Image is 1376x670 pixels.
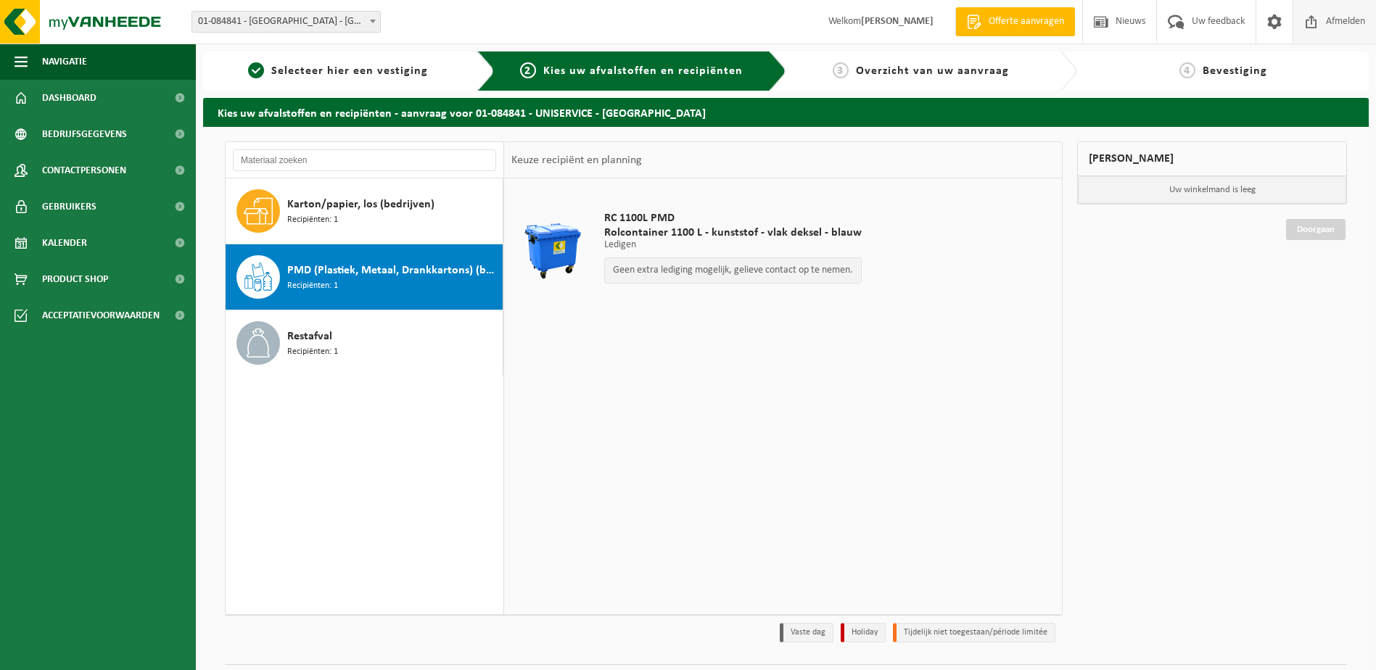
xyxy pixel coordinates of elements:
span: Kies uw afvalstoffen en recipiënten [543,65,743,77]
span: Kalender [42,225,87,261]
li: Tijdelijk niet toegestaan/période limitée [893,623,1055,642]
span: 1 [248,62,264,78]
h2: Kies uw afvalstoffen en recipiënten - aanvraag voor 01-084841 - UNISERVICE - [GEOGRAPHIC_DATA] [203,98,1369,126]
button: Restafval Recipiënten: 1 [226,310,503,376]
strong: [PERSON_NAME] [861,16,934,27]
span: Gebruikers [42,189,96,225]
div: [PERSON_NAME] [1077,141,1347,176]
span: Overzicht van uw aanvraag [856,65,1009,77]
span: PMD (Plastiek, Metaal, Drankkartons) (bedrijven) [287,262,499,279]
span: Rolcontainer 1100 L - kunststof - vlak deksel - blauw [604,226,862,240]
span: Karton/papier, los (bedrijven) [287,196,434,213]
p: Geen extra lediging mogelijk, gelieve contact op te nemen. [612,265,854,276]
span: Recipiënten: 1 [287,345,338,359]
span: Bevestiging [1203,65,1267,77]
button: Karton/papier, los (bedrijven) Recipiënten: 1 [226,178,503,244]
span: Product Shop [42,261,108,297]
span: Selecteer hier een vestiging [271,65,428,77]
button: PMD (Plastiek, Metaal, Drankkartons) (bedrijven) Recipiënten: 1 [226,244,503,310]
div: Keuze recipiënt en planning [504,142,649,178]
span: 2 [520,62,536,78]
span: Restafval [287,328,332,345]
span: Bedrijfsgegevens [42,116,127,152]
span: RC 1100L PMD [604,211,862,226]
span: Dashboard [42,80,96,116]
input: Materiaal zoeken [233,149,496,171]
li: Vaste dag [780,623,833,642]
a: Doorgaan [1286,219,1346,240]
span: 01-084841 - UNISERVICE - ANTWERPEN [192,12,380,32]
span: Acceptatievoorwaarden [42,297,160,334]
a: Offerte aanvragen [955,7,1075,36]
span: Recipiënten: 1 [287,213,338,227]
span: Contactpersonen [42,152,126,189]
span: 3 [833,62,849,78]
span: 01-084841 - UNISERVICE - ANTWERPEN [191,11,381,33]
span: 4 [1179,62,1195,78]
a: 1Selecteer hier een vestiging [210,62,466,80]
li: Holiday [841,623,886,642]
span: Offerte aanvragen [985,15,1068,29]
span: Recipiënten: 1 [287,279,338,293]
span: Navigatie [42,44,87,80]
p: Uw winkelmand is leeg [1078,176,1346,204]
p: Ledigen [604,240,862,250]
